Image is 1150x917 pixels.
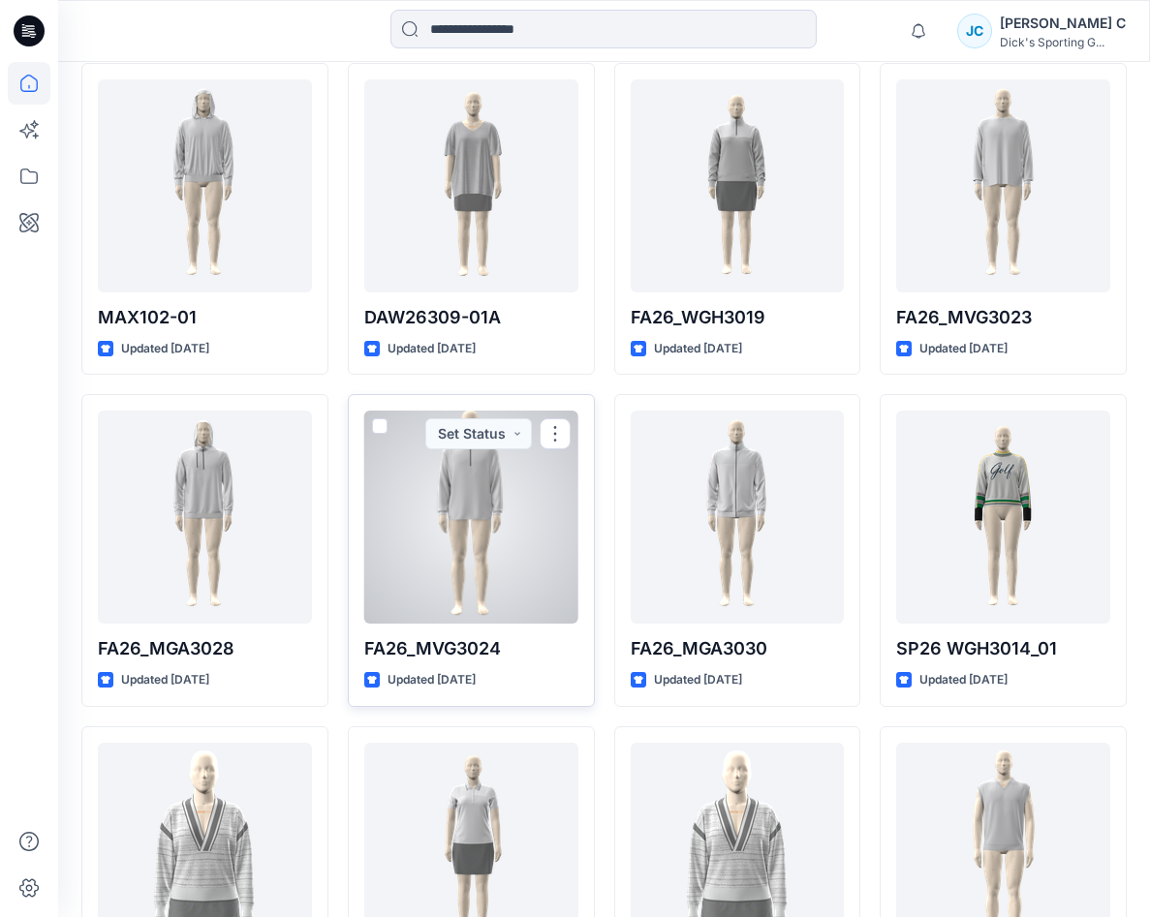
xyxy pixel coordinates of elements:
[631,635,845,662] p: FA26_MGA3030
[896,304,1110,331] p: FA26_MVG3023
[896,411,1110,624] a: SP26 WGH3014_01
[1000,35,1126,49] div: Dick's Sporting G...
[98,79,312,292] a: MAX102-01
[98,635,312,662] p: FA26_MGA3028
[121,670,209,690] p: Updated [DATE]
[364,304,578,331] p: DAW26309-01A
[896,79,1110,292] a: FA26_MVG3023
[631,79,845,292] a: FA26_WGH3019
[98,411,312,624] a: FA26_MGA3028
[957,14,992,48] div: JC
[121,339,209,359] p: Updated [DATE]
[1000,12,1126,35] div: [PERSON_NAME] C
[364,411,578,624] a: FA26_MVG3024
[654,339,742,359] p: Updated [DATE]
[654,670,742,690] p: Updated [DATE]
[388,339,476,359] p: Updated [DATE]
[388,670,476,690] p: Updated [DATE]
[896,635,1110,662] p: SP26 WGH3014_01
[631,304,845,331] p: FA26_WGH3019
[364,635,578,662] p: FA26_MVG3024
[631,411,845,624] a: FA26_MGA3030
[919,339,1008,359] p: Updated [DATE]
[98,304,312,331] p: MAX102-01
[919,670,1008,690] p: Updated [DATE]
[364,79,578,292] a: DAW26309-01A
